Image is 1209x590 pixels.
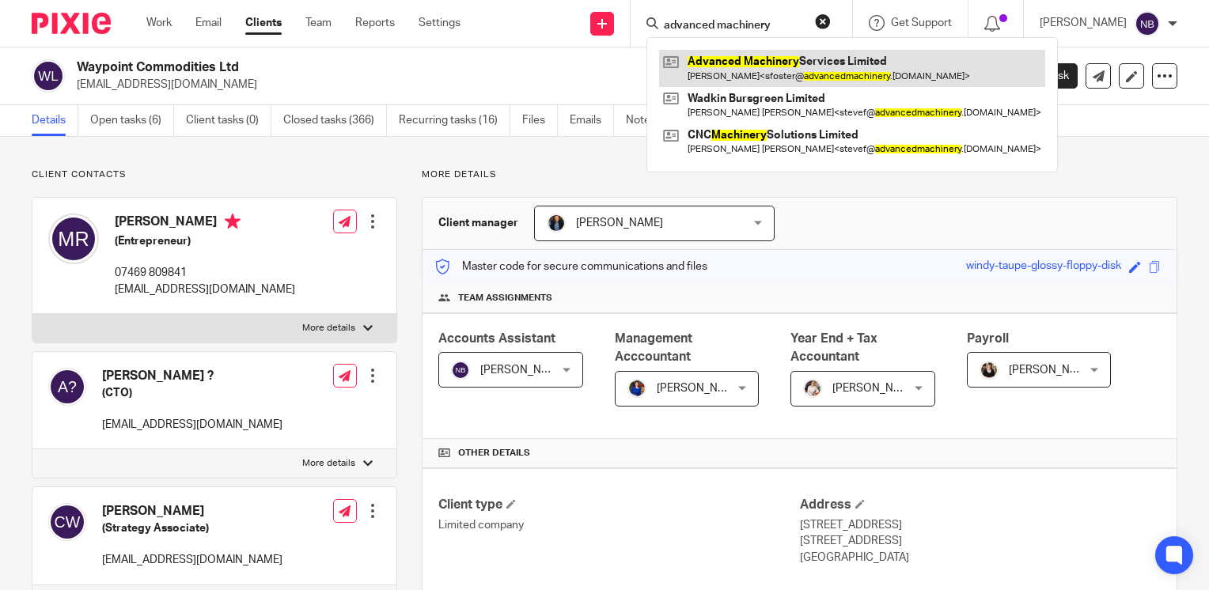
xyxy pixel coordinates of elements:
[832,383,919,394] span: [PERSON_NAME]
[48,503,86,541] img: svg%3E
[302,322,355,335] p: More details
[547,214,566,233] img: martin-hickman.jpg
[980,361,999,380] img: Helen%20Campbell.jpeg
[115,233,295,249] h5: (Entrepreneur)
[800,497,1161,513] h4: Address
[891,17,952,28] span: Get Support
[102,520,282,536] h5: (Strategy Associate)
[662,19,805,33] input: Search
[458,447,530,460] span: Other details
[32,168,397,181] p: Client contacts
[115,282,295,297] p: [EMAIL_ADDRESS][DOMAIN_NAME]
[245,15,282,31] a: Clients
[305,15,332,31] a: Team
[115,214,295,233] h4: [PERSON_NAME]
[102,368,282,384] h4: [PERSON_NAME] ?
[90,105,174,136] a: Open tasks (6)
[355,15,395,31] a: Reports
[657,383,744,394] span: [PERSON_NAME]
[522,105,558,136] a: Files
[576,217,663,229] span: [PERSON_NAME]
[790,332,877,363] span: Year End + Tax Accountant
[438,215,518,231] h3: Client manager
[458,292,552,304] span: Team assignments
[146,15,172,31] a: Work
[815,13,831,29] button: Clear
[102,552,282,568] p: [EMAIL_ADDRESS][DOMAIN_NAME]
[627,379,646,398] img: Nicole.jpeg
[480,365,567,376] span: [PERSON_NAME]
[803,379,822,398] img: Kayleigh%20Henson.jpeg
[48,214,99,264] img: svg%3E
[626,105,684,136] a: Notes (2)
[186,105,271,136] a: Client tasks (0)
[451,361,470,380] img: svg%3E
[800,550,1161,565] p: [GEOGRAPHIC_DATA]
[800,517,1161,533] p: [STREET_ADDRESS]
[1040,15,1127,31] p: [PERSON_NAME]
[800,533,1161,549] p: [STREET_ADDRESS]
[422,168,1177,181] p: More details
[77,77,962,93] p: [EMAIL_ADDRESS][DOMAIN_NAME]
[1009,365,1096,376] span: [PERSON_NAME]
[195,15,222,31] a: Email
[399,105,510,136] a: Recurring tasks (16)
[32,59,65,93] img: svg%3E
[48,368,86,406] img: %3E %3Ctext x='21' fill='%23ffffff' font-family='aktiv-grotesk,-apple-system,BlinkMacSystemFont,S...
[32,13,111,34] img: Pixie
[115,265,295,281] p: 07469 809841
[434,259,707,274] p: Master code for secure communications and files
[102,503,282,520] h4: [PERSON_NAME]
[419,15,460,31] a: Settings
[283,105,387,136] a: Closed tasks (366)
[77,59,785,76] h2: Waypoint Commodities Ltd
[102,417,282,433] p: [EMAIL_ADDRESS][DOMAIN_NAME]
[966,258,1121,276] div: windy-taupe-glossy-floppy-disk
[438,332,555,345] span: Accounts Assistant
[967,332,1009,345] span: Payroll
[32,105,78,136] a: Details
[302,457,355,470] p: More details
[438,517,799,533] p: Limited company
[102,385,282,401] h5: (CTO)
[225,214,241,229] i: Primary
[438,497,799,513] h4: Client type
[570,105,614,136] a: Emails
[1135,11,1160,36] img: svg%3E
[615,332,692,363] span: Management Acccountant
